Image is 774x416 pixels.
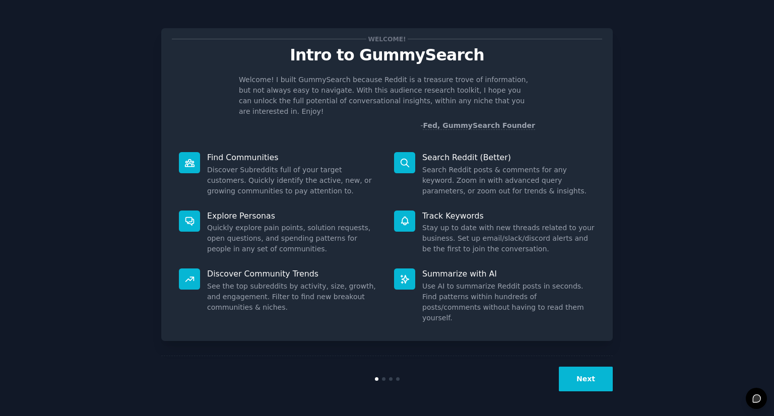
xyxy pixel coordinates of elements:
button: Next [559,367,613,391]
dd: Quickly explore pain points, solution requests, open questions, and spending patterns for people ... [207,223,380,254]
dd: Stay up to date with new threads related to your business. Set up email/slack/discord alerts and ... [422,223,595,254]
div: - [420,120,535,131]
p: Track Keywords [422,211,595,221]
p: Summarize with AI [422,268,595,279]
dd: Search Reddit posts & comments for any keyword. Zoom in with advanced query parameters, or zoom o... [422,165,595,196]
dd: See the top subreddits by activity, size, growth, and engagement. Filter to find new breakout com... [207,281,380,313]
p: Explore Personas [207,211,380,221]
dd: Use AI to summarize Reddit posts in seconds. Find patterns within hundreds of posts/comments with... [422,281,595,323]
p: Find Communities [207,152,380,163]
p: Welcome! I built GummySearch because Reddit is a treasure trove of information, but not always ea... [239,75,535,117]
p: Discover Community Trends [207,268,380,279]
dd: Discover Subreddits full of your target customers. Quickly identify the active, new, or growing c... [207,165,380,196]
p: Intro to GummySearch [172,46,602,64]
a: Fed, GummySearch Founder [423,121,535,130]
span: Welcome! [366,34,408,44]
p: Search Reddit (Better) [422,152,595,163]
